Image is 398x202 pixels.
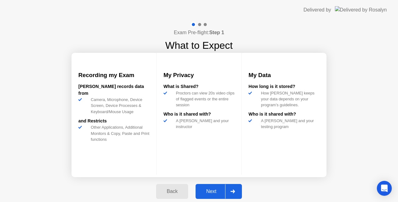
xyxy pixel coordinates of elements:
div: A [PERSON_NAME] and your testing program [258,118,320,130]
div: How [PERSON_NAME] keeps your data depends on your program’s guidelines. [258,90,320,108]
div: How long is it stored? [248,83,320,90]
img: Delivered by Rosalyn [335,6,387,13]
h3: My Data [248,71,320,80]
button: Next [196,184,242,199]
div: Proctors can view 20s video clips of flagged events or the entire session [174,90,235,108]
div: Open Intercom Messenger [377,181,392,196]
h3: Recording my Exam [78,71,150,80]
div: [PERSON_NAME] records data from [78,83,150,97]
h3: My Privacy [164,71,235,80]
div: and Restricts [78,118,150,125]
div: What is Shared? [164,83,235,90]
button: Back [156,184,188,199]
div: Back [158,189,186,194]
h4: Exam Pre-flight: [174,29,224,36]
b: Step 1 [209,30,224,35]
div: Who is it shared with? [164,111,235,118]
div: Camera, Microphone, Device Screen, Device Processes & Keyboard/Mouse Usage [88,97,150,115]
div: Delivered by [303,6,331,14]
div: Next [197,189,225,194]
h1: What to Expect [165,38,233,53]
div: Other Applications, Additional Monitors & Copy, Paste and Print functions [88,124,150,142]
div: A [PERSON_NAME] and your instructor [174,118,235,130]
div: Who is it shared with? [248,111,320,118]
